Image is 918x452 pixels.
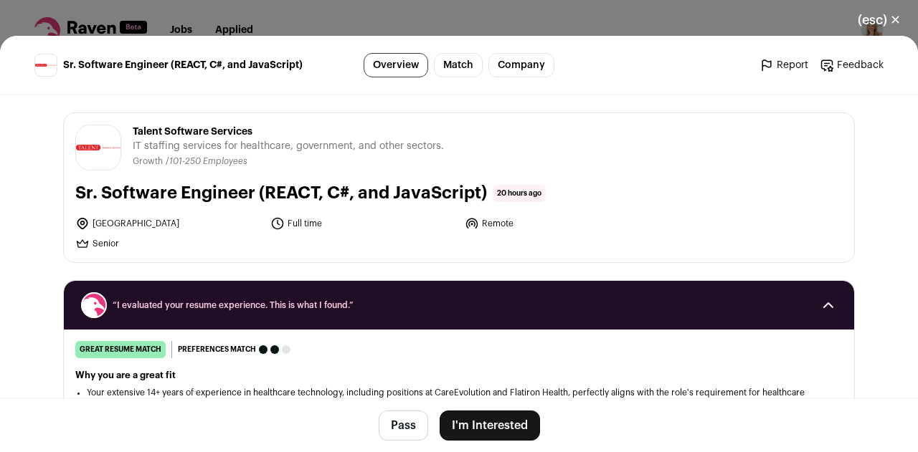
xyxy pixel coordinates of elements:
[841,4,918,36] button: Close modal
[133,139,444,153] span: IT staffing services for healthcare, government, and other sectors.
[488,53,554,77] a: Company
[820,58,884,72] a: Feedback
[76,145,120,150] img: acefe37bb0106d59b5e56e78917aac09d47f60ad9761d39c18f7ded5055fddfb.png
[364,53,428,77] a: Overview
[75,216,262,231] li: [GEOGRAPHIC_DATA]
[166,156,247,167] li: /
[440,410,540,441] button: I'm Interested
[133,156,166,167] li: Growth
[169,157,247,165] span: 101-250 Employees
[379,410,428,441] button: Pass
[75,341,166,358] div: great resume match
[465,216,651,231] li: Remote
[178,342,256,357] span: Preferences match
[760,58,808,72] a: Report
[75,370,843,381] h2: Why you are a great fit
[75,182,487,205] h1: Sr. Software Engineer (REACT, C#, and JavaScript)
[493,185,546,202] span: 20 hours ago
[270,216,457,231] li: Full time
[35,64,57,67] img: acefe37bb0106d59b5e56e78917aac09d47f60ad9761d39c18f7ded5055fddfb.png
[133,125,444,139] span: Talent Software Services
[63,58,303,72] span: Sr. Software Engineer (REACT, C#, and JavaScript)
[87,387,831,410] li: Your extensive 14+ years of experience in healthcare technology, including positions at CareEvolu...
[75,236,262,251] li: Senior
[434,53,483,77] a: Match
[113,299,805,311] span: “I evaluated your resume experience. This is what I found.”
